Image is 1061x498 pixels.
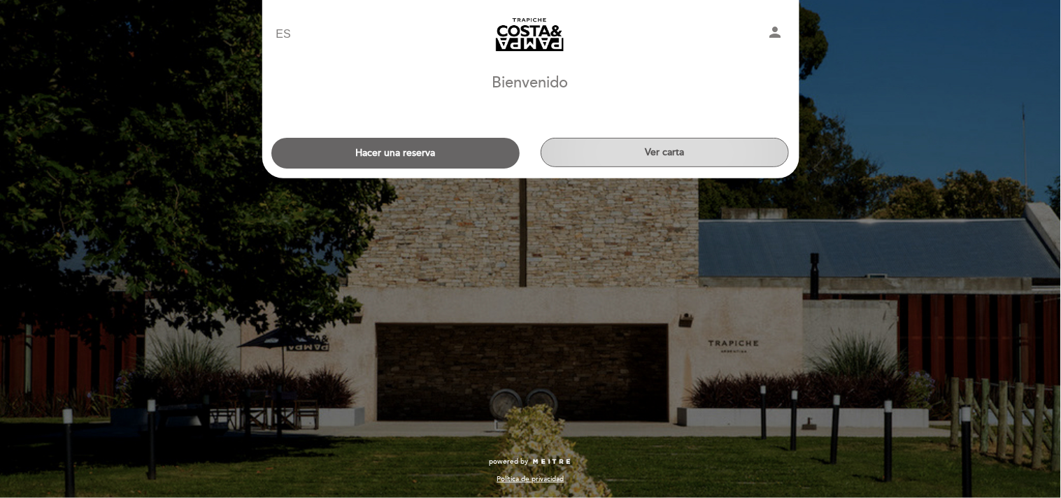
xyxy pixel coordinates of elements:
a: powered by [490,457,572,467]
i: person [767,24,784,41]
a: Política de privacidad [497,474,564,484]
button: person [767,24,784,45]
button: Ver carta [541,138,789,167]
h1: Bienvenido [492,75,568,92]
img: MEITRE [532,459,572,466]
button: Hacer una reserva [271,138,520,169]
a: [PERSON_NAME] y Pampa [443,15,618,54]
span: powered by [490,457,529,467]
